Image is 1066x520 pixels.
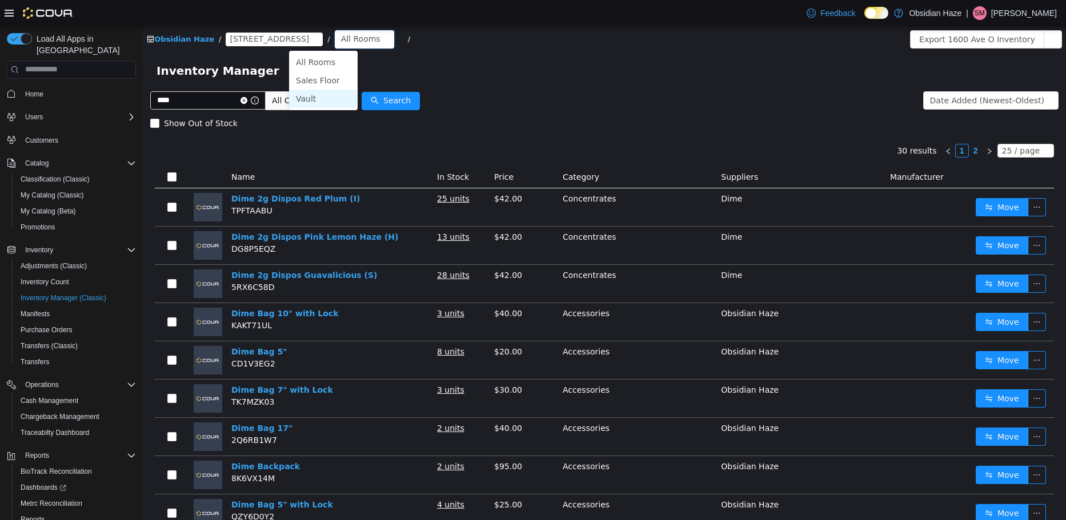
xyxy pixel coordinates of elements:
[21,396,78,405] span: Cash Management
[11,495,141,511] button: Metrc Reconciliation
[21,134,63,147] a: Customers
[16,481,136,494] span: Dashboards
[238,10,245,18] i: icon: down
[23,7,74,19] img: Cova
[16,481,71,494] a: Dashboards
[11,187,141,203] button: My Catalog (Classic)
[16,426,94,440] a: Traceabilty Dashboard
[885,363,903,381] button: icon: ellipsis
[885,325,903,343] button: icon: ellipsis
[16,307,54,321] a: Manifests
[146,45,215,63] li: Sales Floor
[16,410,104,424] a: Chargeback Management
[89,218,133,227] span: DG8P5EQZ
[966,6,968,20] p: |
[21,191,84,200] span: My Catalog (Classic)
[826,118,840,131] li: 2
[11,393,141,409] button: Cash Management
[975,6,985,20] span: SM
[89,448,132,457] span: 8K6VX14M
[89,206,255,215] a: Dime 2g Dispos Pink Lemon Haze (H)
[351,244,379,253] span: $42.00
[25,245,53,255] span: Inventory
[909,6,961,20] p: Obsidian Haze
[11,338,141,354] button: Transfers (Classic)
[21,87,136,101] span: Home
[25,90,43,99] span: Home
[415,277,574,315] td: Accessories
[89,283,195,292] a: Dime Bag 10" with Lock
[16,259,91,273] a: Adjustments (Classic)
[16,204,81,218] a: My Catalog (Beta)
[827,118,839,131] a: 2
[16,188,136,202] span: My Catalog (Classic)
[21,325,73,334] span: Purchase Orders
[833,287,885,305] button: icon: swapMove
[840,118,853,131] li: Next Page
[21,449,54,462] button: Reports
[16,355,136,369] span: Transfers
[16,172,94,186] a: Classification (Classic)
[885,287,903,305] button: icon: ellipsis
[294,283,322,292] u: 3 units
[2,86,141,102] button: Home
[21,243,58,257] button: Inventory
[21,110,136,124] span: Users
[833,363,885,381] button: icon: swapMove
[14,35,143,54] span: Inventory Manager
[21,293,106,303] span: Inventory Manager (Classic)
[21,467,92,476] span: BioTrack Reconciliation
[11,258,141,274] button: Adjustments (Classic)
[108,70,116,78] i: icon: info-circle
[833,325,885,343] button: icon: swapMove
[51,434,79,463] img: Dime Backpack placeholder
[578,146,615,155] span: Suppliers
[51,281,79,310] img: Dime Bag 10" with Lock placeholder
[89,295,129,304] span: KAKT71UL
[51,167,79,195] img: Dime 2g Dispos Red Plum (I) placeholder
[16,323,77,337] a: Purchase Orders
[820,7,855,19] span: Feedback
[16,339,136,353] span: Transfers (Classic)
[21,277,69,287] span: Inventory Count
[415,468,574,506] td: Accessories
[185,9,187,17] span: /
[11,219,141,235] button: Promotions
[833,210,885,228] button: icon: swapMove
[16,410,136,424] span: Chargeback Management
[833,401,885,420] button: icon: swapMove
[21,449,136,462] span: Reports
[578,397,636,406] span: Obsidian Haze
[17,92,99,102] span: Show Out of Stock
[51,205,79,233] img: Dime 2g Dispos Pink Lemon Haze (H) placeholder
[16,465,97,478] a: BioTrack Reconciliation
[294,436,322,445] u: 2 units
[351,397,379,406] span: $40.00
[2,448,141,463] button: Reports
[578,436,636,445] span: Obsidian Haze
[16,188,89,202] a: My Catalog (Classic)
[51,243,79,272] img: Dime 2g Dispos Guavalicious (S) placeholder
[578,474,636,483] span: Obsidian Haze
[578,168,599,177] span: Dime
[21,428,89,437] span: Traceabilty Dashboard
[991,6,1057,20] p: [PERSON_NAME]
[16,355,54,369] a: Transfers
[16,465,136,478] span: BioTrack Reconciliation
[89,146,112,155] span: Name
[294,359,322,368] u: 3 units
[21,175,90,184] span: Classification (Classic)
[89,436,157,445] a: Dime Backpack
[146,27,215,45] li: All Rooms
[843,122,850,128] i: icon: right
[16,394,83,408] a: Cash Management
[16,220,136,234] span: Promotions
[11,290,141,306] button: Inventory Manager (Classic)
[799,118,812,131] li: Previous Page
[864,7,888,19] input: Dark Mode
[89,371,131,380] span: TK7MZK03
[51,320,79,348] img: Dime Bag 5" placeholder
[294,397,322,406] u: 2 units
[25,159,49,168] span: Catalog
